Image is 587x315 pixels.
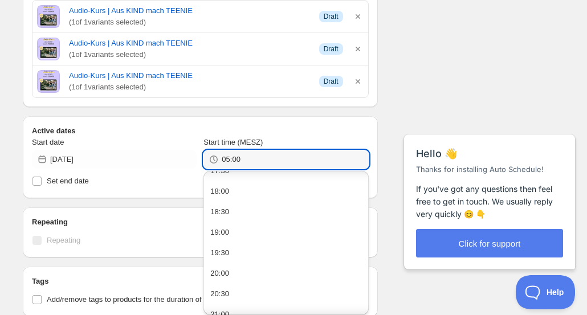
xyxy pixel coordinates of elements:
iframe: Help Scout Beacon - Open [516,275,576,309]
button: 19:00 [207,223,365,242]
span: Start date [32,138,64,146]
div: 17:30 [210,165,229,177]
span: Add/remove tags to products for the duration of the schedule [47,295,246,304]
span: Draft [324,12,339,21]
button: 18:00 [207,182,365,201]
span: ( 1 of 1 variants selected) [69,17,310,28]
div: 18:00 [210,186,229,197]
button: 18:30 [207,203,365,221]
a: Audio-Kurs | Aus KIND mach TEENIE [69,70,310,81]
iframe: Help Scout Beacon - Messages and Notifications [398,106,582,275]
h2: Tags [32,276,369,287]
span: Start time (MESZ) [203,138,263,146]
div: 20:30 [210,288,229,300]
div: 19:30 [210,247,229,259]
a: Audio-Kurs | Aus KIND mach TEENIE [69,38,310,49]
div: 19:00 [210,227,229,238]
div: 20:00 [210,268,229,279]
a: Audio-Kurs | Aus KIND mach TEENIE [69,5,310,17]
button: 20:30 [207,285,365,303]
span: Draft [324,77,339,86]
h2: Active dates [32,125,369,137]
button: 19:30 [207,244,365,262]
span: ( 1 of 1 variants selected) [69,49,310,60]
span: Draft [324,44,339,54]
button: 17:30 [207,162,365,180]
span: ( 1 of 1 variants selected) [69,81,310,93]
h2: Repeating [32,216,369,228]
div: 18:30 [210,206,229,218]
span: Set end date [47,177,89,185]
span: Repeating [47,236,80,244]
button: 20:00 [207,264,365,283]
